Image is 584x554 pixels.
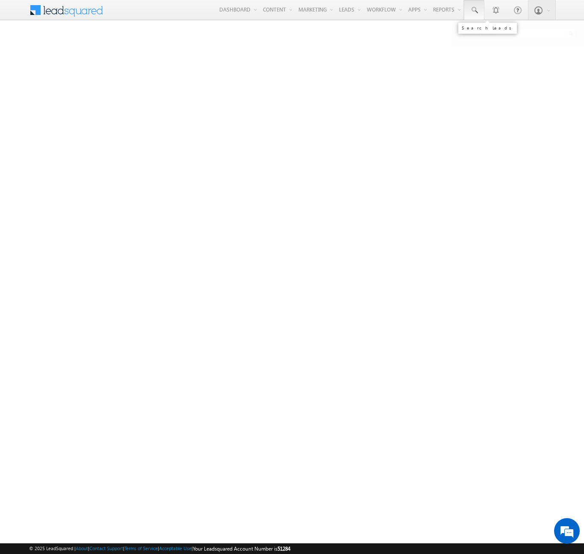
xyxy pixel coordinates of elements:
[29,545,290,553] span: © 2025 LeadSquared | | | | |
[462,25,513,30] div: Search Leads
[193,545,290,552] span: Your Leadsquared Account Number is
[89,545,123,551] a: Contact Support
[124,545,158,551] a: Terms of Service
[76,545,88,551] a: About
[159,545,192,551] a: Acceptable Use
[277,545,290,552] span: 51284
